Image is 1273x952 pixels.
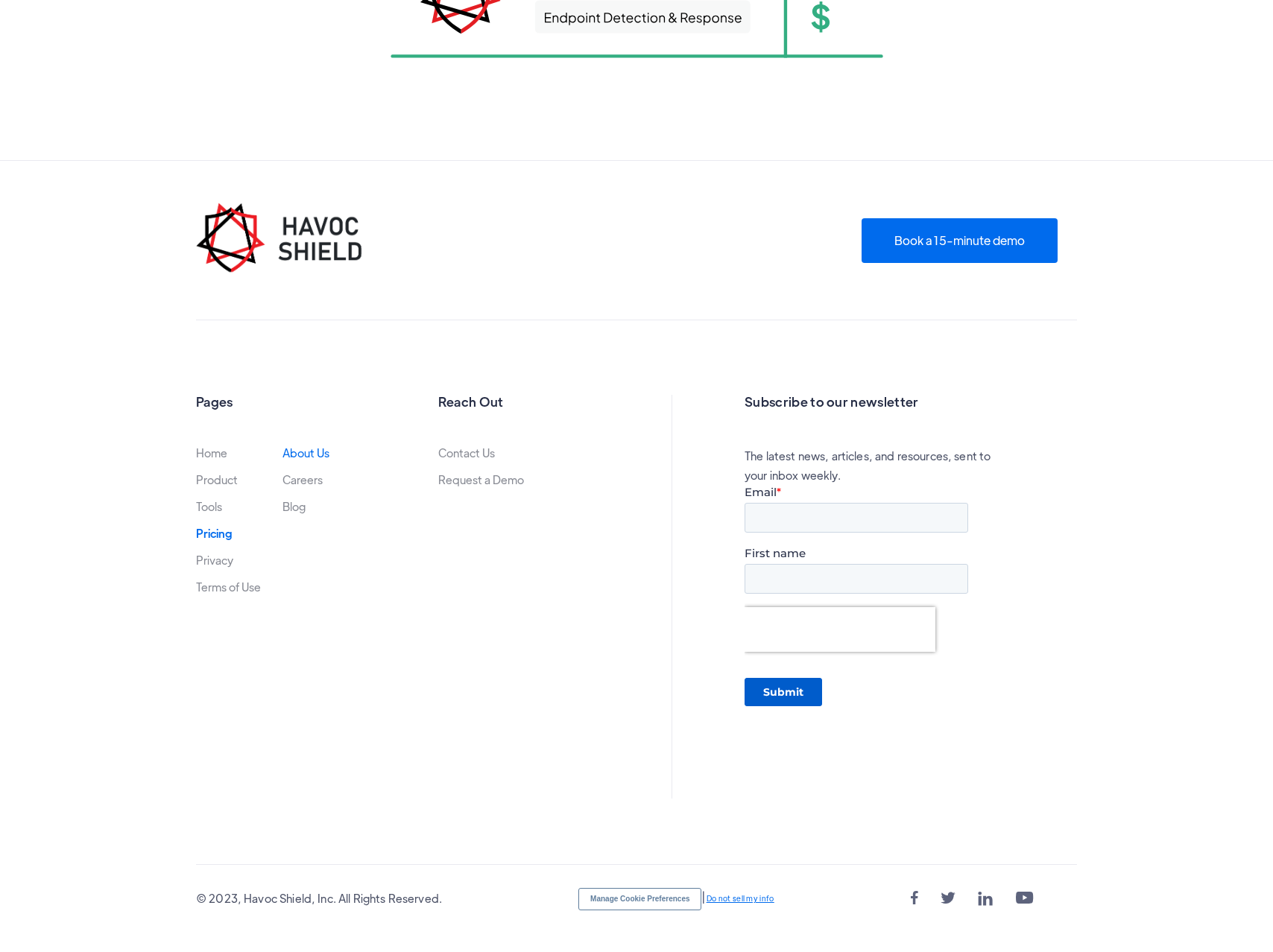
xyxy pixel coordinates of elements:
[707,893,774,903] a: Do not sell my info
[196,554,233,566] a: Privacy
[196,447,227,459] a: Home
[282,501,306,513] a: Blog
[282,447,329,459] a: About Us
[862,218,1058,263] a: Book a 15-minute demo
[1017,791,1273,952] iframe: Chat Widget
[196,474,238,486] a: Product
[196,395,357,409] h2: Pages
[196,889,442,908] div: © 2023, Havoc Shield, Inc. All Rights Reserved.
[438,447,495,459] a: Contact Us
[978,888,993,909] a: 
[578,888,701,910] button: Manage Cookie Preferences
[578,886,774,910] div: |
[438,395,599,409] h2: Reach Out
[745,446,1005,485] p: The latest news, articles, and resources, sent to your inbox weekly.
[196,581,261,593] a: Terms of Use
[745,395,1077,409] h2: Subscribe to our newsletter
[745,485,968,780] iframe: Form 0
[941,888,955,909] a: 
[282,474,323,486] a: Careers
[438,474,524,486] a: Request a Demo
[196,527,233,539] a: Pricing
[196,501,222,513] a: Tools
[1015,888,1033,909] a: 
[911,888,918,909] a: 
